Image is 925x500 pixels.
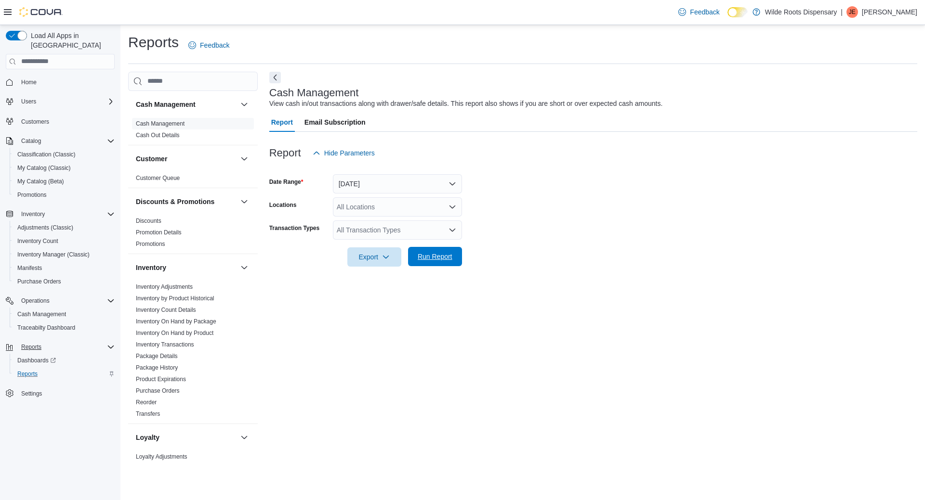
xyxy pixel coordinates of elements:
[136,398,157,406] span: Reorder
[13,276,115,287] span: Purchase Orders
[17,135,45,147] button: Catalog
[136,364,178,371] a: Package History
[727,7,748,17] input: Dark Mode
[17,115,115,127] span: Customers
[136,330,213,336] a: Inventory On Hand by Product
[136,387,180,395] span: Purchase Orders
[136,329,213,337] span: Inventory On Hand by Product
[13,308,115,320] span: Cash Management
[13,249,115,260] span: Inventory Manager (Classic)
[17,264,42,272] span: Manifests
[136,100,196,109] h3: Cash Management
[347,247,401,267] button: Export
[136,197,214,206] h3: Discounts & Promotions
[17,357,56,364] span: Dashboards
[136,229,182,236] a: Promotion Details
[13,176,115,187] span: My Catalog (Beta)
[10,367,119,381] button: Reports
[136,453,187,460] a: Loyalty Adjustments
[136,453,187,461] span: Loyalty Adjustments
[17,251,90,258] span: Inventory Manager (Classic)
[136,464,206,472] span: Loyalty Redemption Values
[136,364,178,372] span: Package History
[418,252,452,261] span: Run Report
[17,96,40,107] button: Users
[136,283,193,290] a: Inventory Adjustments
[17,208,49,220] button: Inventory
[136,410,160,418] span: Transfers
[238,196,250,207] button: Discounts & Promotions
[27,31,115,50] span: Load All Apps in [GEOGRAPHIC_DATA]
[136,353,178,359] a: Package Details
[13,322,115,333] span: Traceabilty Dashboard
[136,465,206,472] a: Loyalty Redemption Values
[17,208,115,220] span: Inventory
[13,149,79,160] a: Classification (Classic)
[2,114,119,128] button: Customers
[10,261,119,275] button: Manifests
[136,295,214,302] a: Inventory by Product Historical
[238,99,250,110] button: Cash Management
[136,154,167,164] h3: Customer
[136,132,180,139] a: Cash Out Details
[269,224,319,232] label: Transaction Types
[136,307,196,313] a: Inventory Count Details
[136,120,185,128] span: Cash Management
[10,248,119,261] button: Inventory Manager (Classic)
[17,341,45,353] button: Reports
[13,249,93,260] a: Inventory Manager (Classic)
[17,96,115,107] span: Users
[269,72,281,83] button: Next
[136,375,186,383] span: Product Expirations
[269,147,301,159] h3: Report
[13,189,115,201] span: Promotions
[324,148,375,158] span: Hide Parameters
[10,161,119,175] button: My Catalog (Classic)
[136,217,161,225] span: Discounts
[128,33,179,52] h1: Reports
[841,6,843,18] p: |
[13,222,115,233] span: Adjustments (Classic)
[13,322,79,333] a: Traceabilty Dashboard
[13,355,115,366] span: Dashboards
[2,386,119,400] button: Settings
[2,134,119,148] button: Catalog
[269,99,663,109] div: View cash in/out transactions along with drawer/safe details. This report also shows if you are s...
[846,6,858,18] div: Joe Ennis
[10,148,119,161] button: Classification (Classic)
[2,340,119,354] button: Reports
[10,321,119,334] button: Traceabilty Dashboard
[449,226,456,234] button: Open list of options
[17,295,53,307] button: Operations
[17,76,115,88] span: Home
[269,178,304,186] label: Date Range
[13,162,115,174] span: My Catalog (Classic)
[136,174,180,182] span: Customer Queue
[21,118,49,126] span: Customers
[10,275,119,288] button: Purchase Orders
[136,387,180,394] a: Purchase Orders
[136,241,165,247] a: Promotions
[200,40,229,50] span: Feedback
[353,247,396,267] span: Export
[17,77,40,88] a: Home
[13,176,68,187] a: My Catalog (Beta)
[136,341,194,348] a: Inventory Transactions
[10,188,119,202] button: Promotions
[6,71,115,425] nav: Complex example
[17,341,115,353] span: Reports
[10,175,119,188] button: My Catalog (Beta)
[21,98,36,105] span: Users
[10,234,119,248] button: Inventory Count
[21,210,45,218] span: Inventory
[269,87,359,99] h3: Cash Management
[727,17,728,18] span: Dark Mode
[304,113,366,132] span: Email Subscription
[238,153,250,165] button: Customer
[17,278,61,285] span: Purchase Orders
[269,201,297,209] label: Locations
[185,36,233,55] a: Feedback
[136,120,185,127] a: Cash Management
[136,399,157,406] a: Reorder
